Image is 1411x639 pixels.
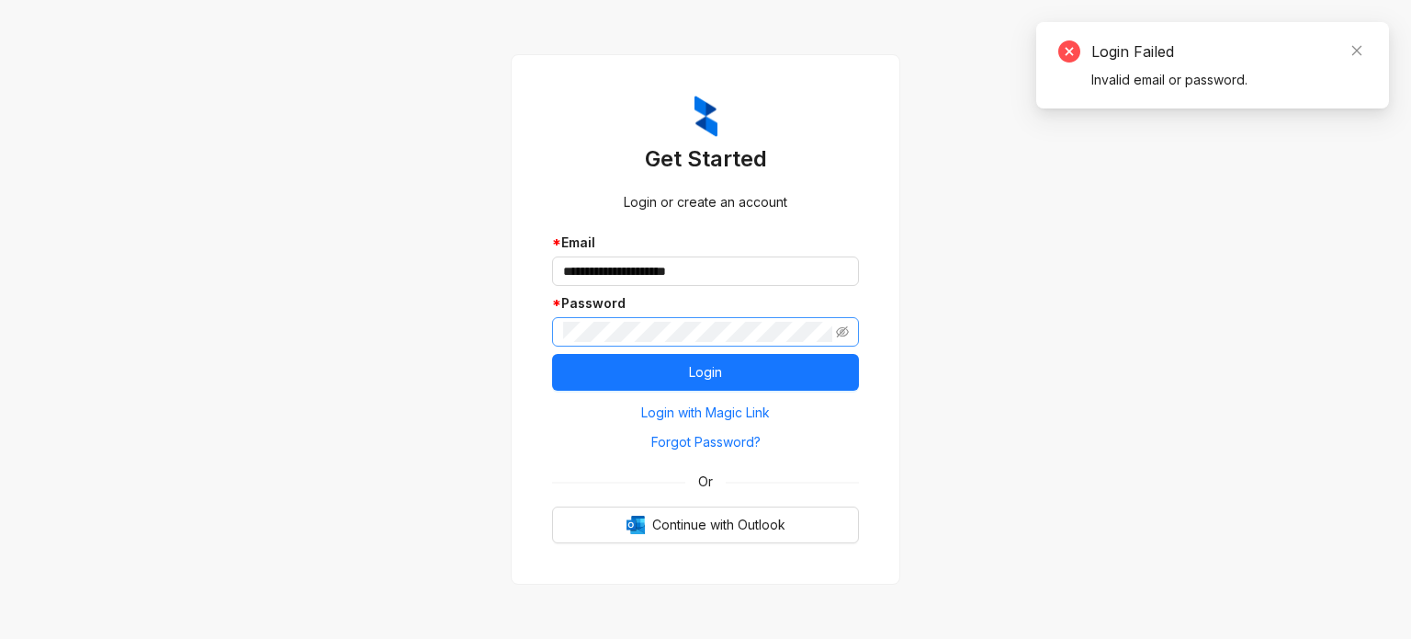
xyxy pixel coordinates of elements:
div: Email [552,233,859,253]
div: Login Failed [1091,40,1367,63]
a: Close [1347,40,1367,61]
span: Or [685,472,726,492]
span: Login with Magic Link [641,403,770,423]
span: Login [689,362,722,382]
span: Forgot Password? [651,432,761,452]
img: ZumaIcon [694,96,717,138]
button: Login [552,354,859,391]
span: eye-invisible [836,325,849,338]
button: Forgot Password? [552,428,859,457]
button: Login with Magic Link [552,398,859,428]
h3: Get Started [552,144,859,174]
div: Login or create an account [552,192,859,212]
span: close [1350,44,1363,57]
span: close-circle [1058,40,1080,63]
div: Password [552,293,859,314]
div: Invalid email or password. [1091,70,1367,90]
span: Continue with Outlook [652,515,785,535]
img: Outlook [626,516,645,534]
button: OutlookContinue with Outlook [552,507,859,543]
